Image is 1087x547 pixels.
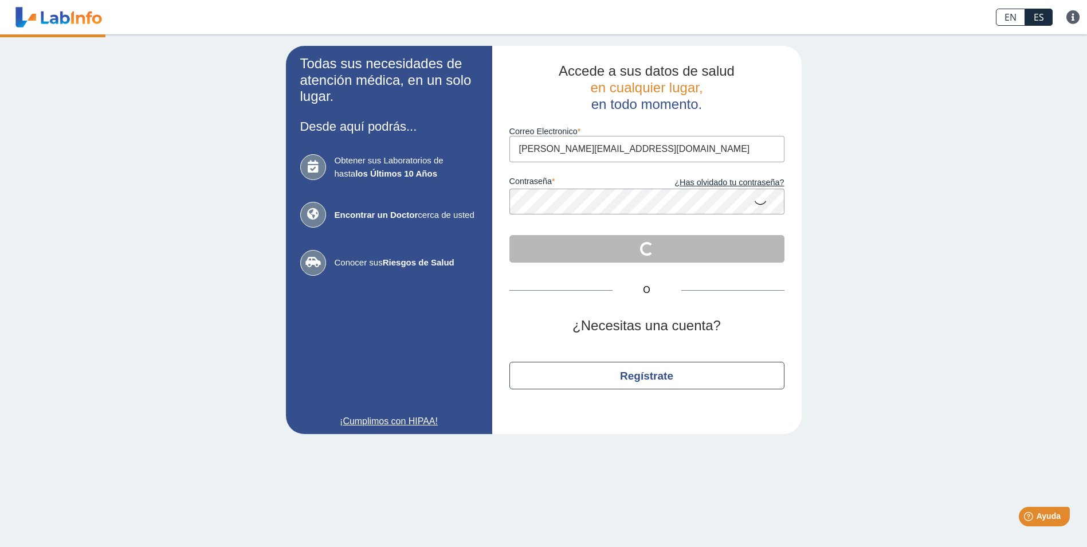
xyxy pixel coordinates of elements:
[509,362,784,389] button: Regístrate
[559,63,735,79] span: Accede a sus datos de salud
[985,502,1074,534] iframe: Help widget launcher
[355,169,437,178] b: los Últimos 10 Años
[335,209,478,222] span: cerca de usted
[996,9,1025,26] a: EN
[335,154,478,180] span: Obtener sus Laboratorios de hasta
[383,257,454,267] b: Riesgos de Salud
[509,318,784,334] h2: ¿Necesitas una cuenta?
[647,177,784,189] a: ¿Has olvidado tu contraseña?
[300,56,478,105] h2: Todas sus necesidades de atención médica, en un solo lugar.
[1025,9,1053,26] a: ES
[591,96,702,112] span: en todo momento.
[509,177,647,189] label: contraseña
[590,80,703,95] span: en cualquier lugar,
[300,119,478,134] h3: Desde aquí podrás...
[335,256,478,269] span: Conocer sus
[613,283,681,297] span: O
[335,210,418,220] b: Encontrar un Doctor
[509,127,784,136] label: Correo Electronico
[300,415,478,428] a: ¡Cumplimos con HIPAA!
